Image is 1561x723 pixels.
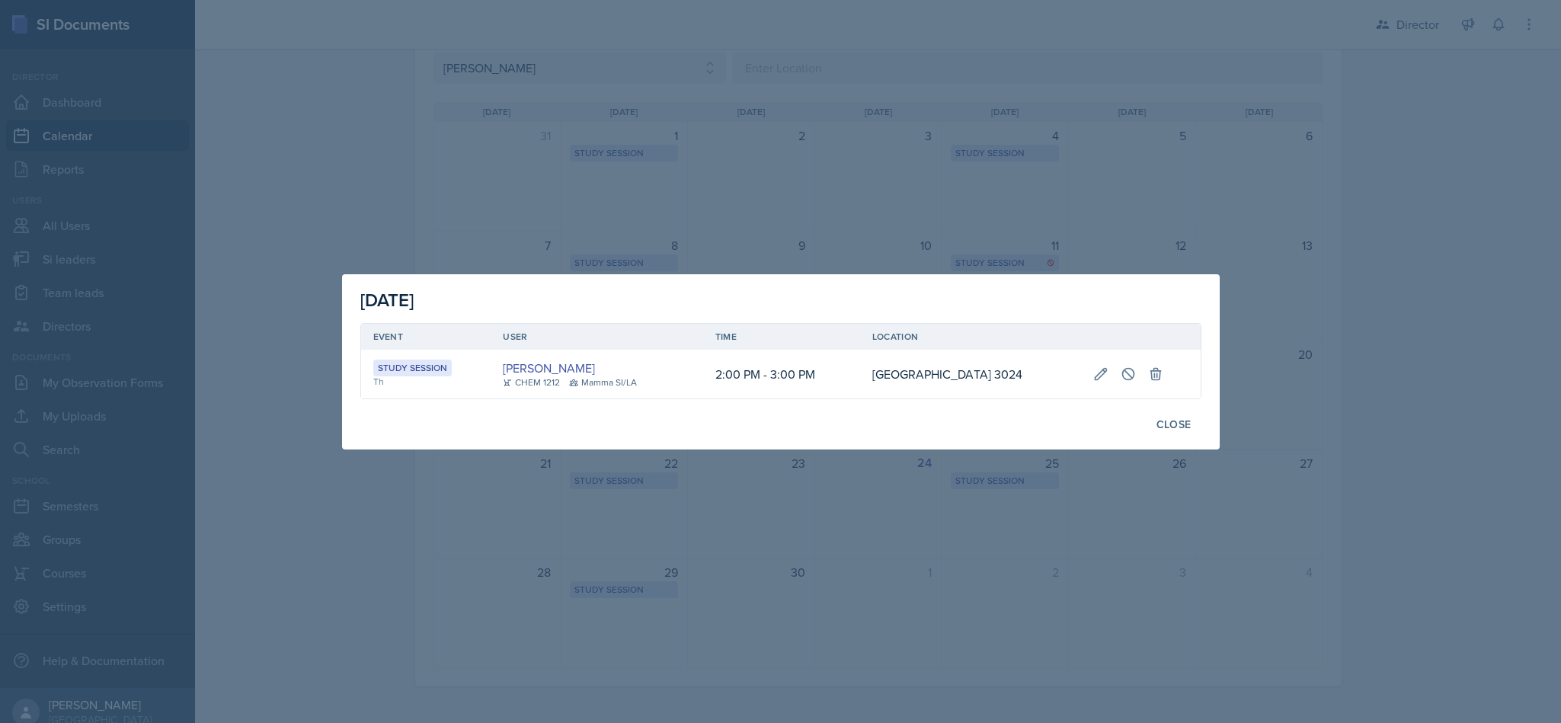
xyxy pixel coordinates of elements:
div: CHEM 1212 [503,376,560,389]
th: Time [703,324,860,350]
td: 2:00 PM - 3:00 PM [703,350,860,398]
th: User [491,324,702,350]
div: Close [1156,418,1192,430]
th: Location [860,324,1081,350]
div: Th [373,375,479,389]
div: [DATE] [360,286,1201,314]
div: Mamma SI/LA [569,376,637,389]
button: Close [1147,411,1201,437]
td: [GEOGRAPHIC_DATA] 3024 [860,350,1081,398]
div: Study Session [373,360,452,376]
a: [PERSON_NAME] [503,359,595,377]
th: Event [361,324,491,350]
